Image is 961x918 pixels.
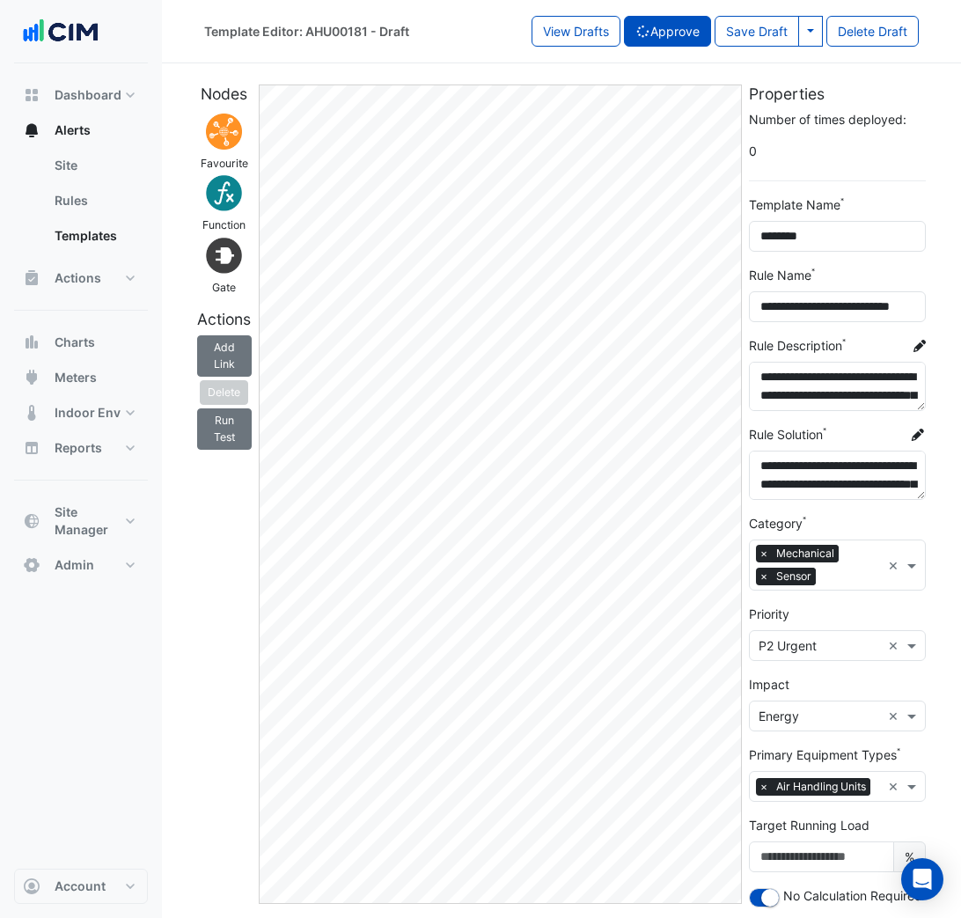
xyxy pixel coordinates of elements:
label: Template Name [749,195,840,214]
span: Sensor [772,568,816,585]
div: Alerts [14,148,148,261]
div: Template Editor: AHU00181 - Draft [204,22,409,40]
span: 0 [749,136,926,166]
img: Favourite [202,110,246,153]
a: Templates [40,218,148,253]
span: Account [55,878,106,895]
a: Site [40,148,148,183]
app-icon: Alerts [23,121,40,139]
label: Priority [749,605,789,623]
label: Category [749,514,803,532]
h5: Nodes [197,84,252,103]
button: Run Test [197,408,252,450]
button: Save Draft [715,16,799,47]
app-icon: Charts [23,334,40,351]
button: Site Manager [14,495,148,547]
span: Meters [55,369,97,386]
button: Alerts [14,113,148,148]
button: Charts [14,325,148,360]
button: Admin [14,547,148,583]
span: % [893,841,926,872]
span: Actions [55,269,101,287]
small: Favourite [201,157,248,170]
span: Site Manager [55,503,121,539]
label: Rule Description [749,336,842,355]
button: Reports [14,430,148,466]
img: Gate [202,234,246,277]
button: Delete Draft [826,16,919,47]
app-icon: Indoor Env [23,404,40,422]
span: Clear [888,707,903,725]
label: No Calculation Required [783,886,922,905]
span: Mechanical [772,545,839,562]
app-icon: Reports [23,439,40,457]
span: Clear [888,777,903,796]
span: Clear [888,556,903,575]
img: Function [202,172,246,215]
small: Gate [212,281,236,294]
span: × [756,568,772,585]
app-icon: Dashboard [23,86,40,104]
label: Target Running Load [749,816,869,834]
button: Account [14,869,148,904]
button: Meters [14,360,148,395]
app-icon: Site Manager [23,512,40,530]
label: Number of times deployed: [749,110,906,129]
span: Dashboard [55,86,121,104]
span: Clear [888,636,903,655]
label: Rule Name [749,266,811,284]
app-icon: Actions [23,269,40,287]
span: Reports [55,439,102,457]
a: Rules [40,183,148,218]
div: Open Intercom Messenger [901,858,943,900]
button: Approve [624,16,712,47]
h5: Actions [197,310,252,328]
label: Impact [749,675,789,694]
app-icon: Admin [23,556,40,574]
span: Indoor Env [55,404,121,422]
h5: Properties [749,84,926,103]
label: Primary Equipment Types [749,745,897,764]
span: Air Handling Units [772,778,870,796]
button: View Drafts [532,16,620,47]
button: Indoor Env [14,395,148,430]
app-icon: Meters [23,369,40,386]
button: Add Link [197,335,252,377]
span: × [756,545,772,562]
span: Admin [55,556,94,574]
span: × [756,778,772,796]
span: Charts [55,334,95,351]
img: Company Logo [21,14,100,49]
button: Actions [14,261,148,296]
small: Function [202,218,246,231]
button: Dashboard [14,77,148,113]
label: Rule Solution [749,425,823,444]
span: Alerts [55,121,91,139]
